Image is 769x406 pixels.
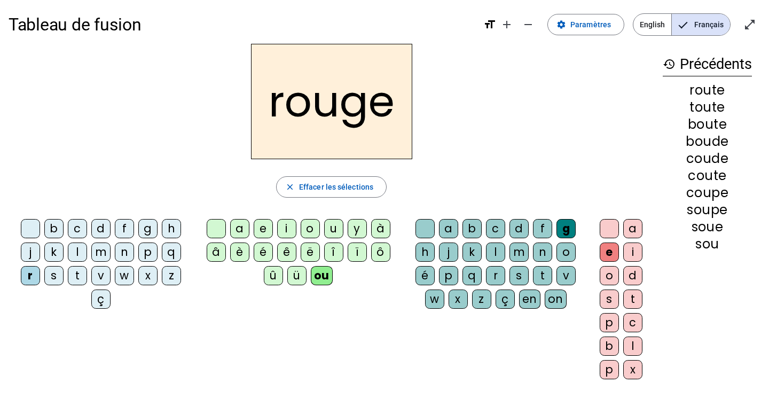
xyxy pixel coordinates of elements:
[663,135,752,148] div: boude
[633,13,731,36] mat-button-toggle-group: Language selection
[425,290,444,309] div: w
[230,243,249,262] div: è
[371,219,390,238] div: à
[663,204,752,216] div: soupe
[556,266,576,285] div: v
[623,219,642,238] div: a
[254,219,273,238] div: e
[623,360,642,379] div: x
[600,290,619,309] div: s
[623,266,642,285] div: d
[500,18,513,31] mat-icon: add
[672,14,730,35] span: Français
[115,266,134,285] div: w
[276,176,387,198] button: Effacer les sélections
[623,337,642,356] div: l
[299,181,373,193] span: Effacer les sélections
[663,84,752,97] div: route
[115,243,134,262] div: n
[623,243,642,262] div: i
[462,243,482,262] div: k
[439,219,458,238] div: a
[115,219,134,238] div: f
[519,290,540,309] div: en
[277,243,296,262] div: ê
[556,20,566,29] mat-icon: settings
[44,243,64,262] div: k
[509,243,529,262] div: m
[663,152,752,165] div: coude
[663,238,752,251] div: sou
[285,182,295,192] mat-icon: close
[663,169,752,182] div: coute
[138,266,158,285] div: x
[533,219,552,238] div: f
[743,18,756,31] mat-icon: open_in_full
[545,290,567,309] div: on
[486,266,505,285] div: r
[663,118,752,131] div: boute
[556,243,576,262] div: o
[371,243,390,262] div: ô
[483,18,496,31] mat-icon: format_size
[162,243,181,262] div: q
[277,219,296,238] div: i
[449,290,468,309] div: x
[68,243,87,262] div: l
[162,219,181,238] div: h
[439,243,458,262] div: j
[348,219,367,238] div: y
[21,243,40,262] div: j
[138,243,158,262] div: p
[623,290,642,309] div: t
[663,101,752,114] div: toute
[439,266,458,285] div: p
[496,290,515,309] div: ç
[301,219,320,238] div: o
[91,243,111,262] div: m
[533,243,552,262] div: n
[21,266,40,285] div: r
[9,7,475,42] h1: Tableau de fusion
[68,219,87,238] div: c
[547,14,624,35] button: Paramètres
[311,266,333,285] div: ou
[522,18,535,31] mat-icon: remove
[348,243,367,262] div: ï
[556,219,576,238] div: g
[623,313,642,332] div: c
[162,266,181,285] div: z
[570,18,611,31] span: Paramètres
[472,290,491,309] div: z
[663,58,676,71] mat-icon: history
[663,186,752,199] div: coupe
[324,243,343,262] div: î
[462,219,482,238] div: b
[251,44,412,159] h2: rouge
[600,266,619,285] div: o
[509,266,529,285] div: s
[44,219,64,238] div: b
[486,243,505,262] div: l
[533,266,552,285] div: t
[517,14,539,35] button: Diminuer la taille de la police
[496,14,517,35] button: Augmenter la taille de la police
[600,360,619,379] div: p
[230,219,249,238] div: a
[600,337,619,356] div: b
[44,266,64,285] div: s
[324,219,343,238] div: u
[264,266,283,285] div: û
[91,219,111,238] div: d
[663,52,752,76] h3: Précédents
[415,243,435,262] div: h
[486,219,505,238] div: c
[68,266,87,285] div: t
[301,243,320,262] div: ë
[138,219,158,238] div: g
[462,266,482,285] div: q
[254,243,273,262] div: é
[207,243,226,262] div: â
[739,14,760,35] button: Entrer en plein écran
[91,290,111,309] div: ç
